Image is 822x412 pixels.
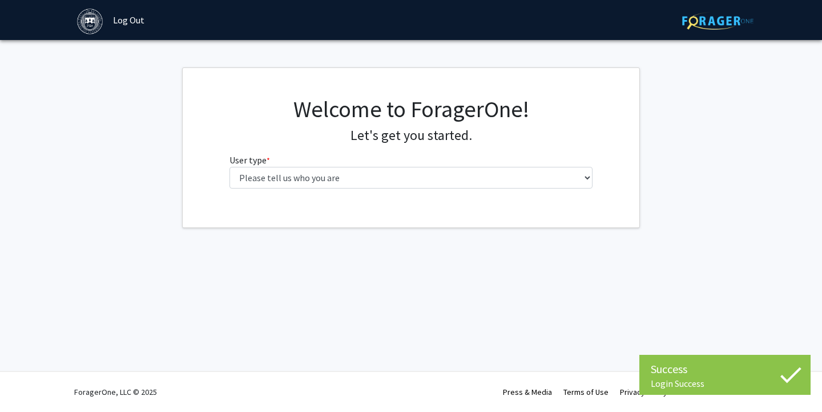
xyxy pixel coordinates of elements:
div: Login Success [651,378,799,389]
div: Success [651,361,799,378]
h1: Welcome to ForagerOne! [229,95,593,123]
div: ForagerOne, LLC © 2025 [74,372,157,412]
a: Privacy Policy [620,387,667,397]
a: Terms of Use [563,387,609,397]
img: ForagerOne Logo [682,12,753,30]
img: Brandeis University Logo [77,9,103,34]
label: User type [229,153,270,167]
h4: Let's get you started. [229,127,593,144]
a: Press & Media [503,387,552,397]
